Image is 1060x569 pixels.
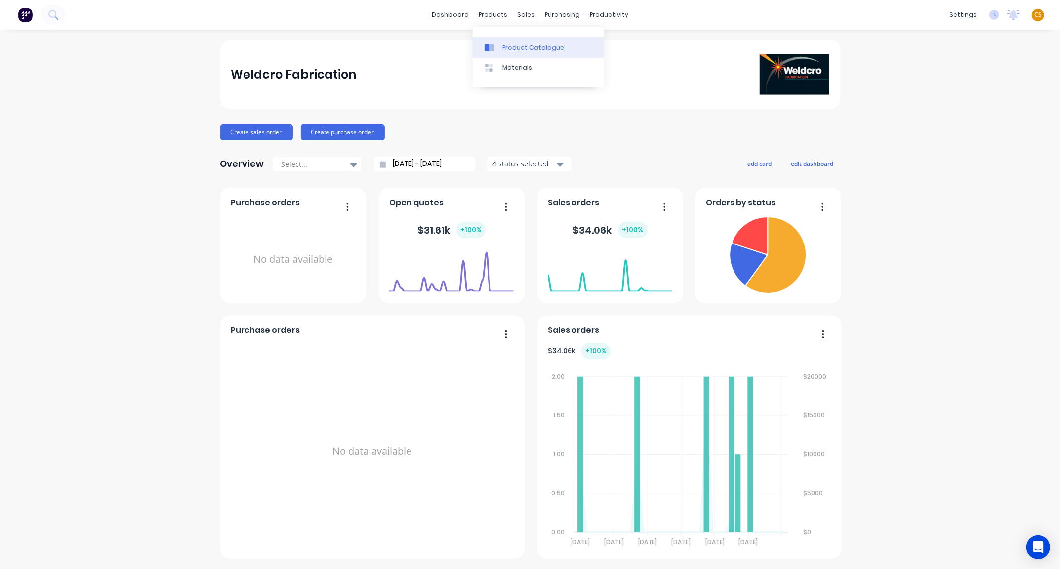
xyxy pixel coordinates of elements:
[551,528,565,536] tspan: 0.00
[760,54,829,95] img: Weldcro Fabrication
[231,197,300,209] span: Purchase orders
[785,157,840,170] button: edit dashboard
[1034,10,1042,19] span: CS
[804,450,825,459] tspan: $10000
[389,197,444,209] span: Open quotes
[231,213,355,307] div: No data available
[427,7,474,22] a: dashboard
[220,124,293,140] button: Create sales order
[473,58,604,78] a: Materials
[301,124,385,140] button: Create purchase order
[804,372,827,381] tspan: $20000
[804,411,825,419] tspan: $15000
[705,538,725,546] tspan: [DATE]
[672,538,691,546] tspan: [DATE]
[804,528,812,536] tspan: $0
[741,157,779,170] button: add card
[581,343,611,359] div: + 100 %
[571,538,590,546] tspan: [DATE]
[231,340,514,562] div: No data available
[540,7,585,22] div: purchasing
[492,159,555,169] div: 4 status selected
[604,538,624,546] tspan: [DATE]
[487,157,571,171] button: 4 status selected
[473,37,604,57] a: Product Catalogue
[739,538,758,546] tspan: [DATE]
[618,222,648,238] div: + 100 %
[231,325,300,336] span: Purchase orders
[231,65,356,84] div: Weldcro Fabrication
[512,7,540,22] div: sales
[706,197,776,209] span: Orders by status
[502,63,532,72] div: Materials
[220,154,264,174] div: Overview
[944,7,981,22] div: settings
[417,222,486,238] div: $ 31.61k
[548,197,599,209] span: Sales orders
[456,222,486,238] div: + 100 %
[502,43,564,52] div: Product Catalogue
[573,222,648,238] div: $ 34.06k
[18,7,33,22] img: Factory
[551,489,565,497] tspan: 0.50
[474,7,512,22] div: products
[548,343,611,359] div: $ 34.06k
[638,538,657,546] tspan: [DATE]
[552,372,565,381] tspan: 2.00
[1026,535,1050,559] div: Open Intercom Messenger
[585,7,633,22] div: productivity
[553,450,565,459] tspan: 1.00
[804,489,823,497] tspan: $5000
[553,411,565,419] tspan: 1.50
